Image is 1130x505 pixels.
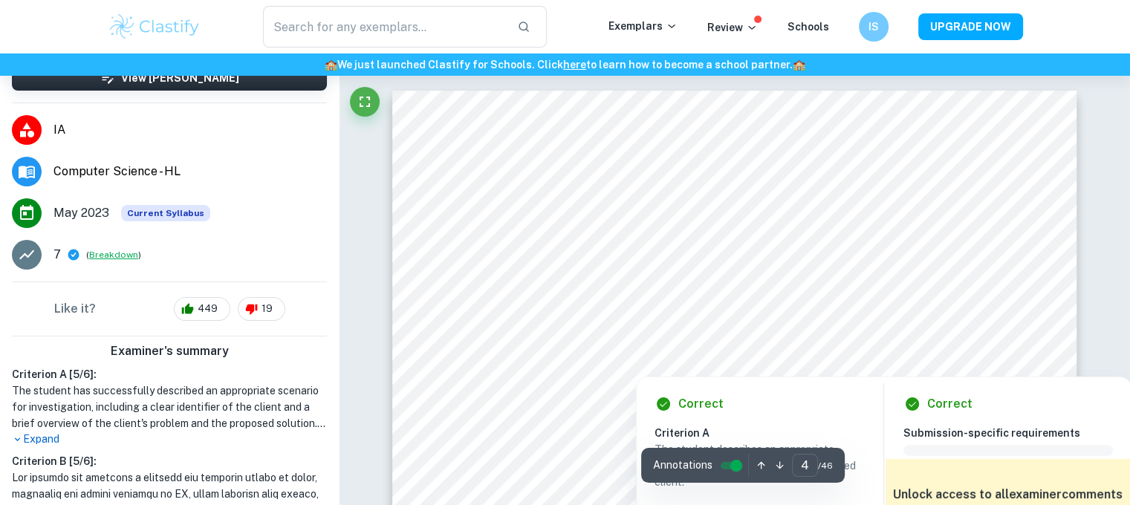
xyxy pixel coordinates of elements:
span: 🏫 [325,59,337,71]
button: Fullscreen [350,87,380,117]
a: Schools [788,21,829,33]
span: / 46 [818,459,833,472]
span: IA [53,121,327,139]
h6: Criterion B [ 5 / 6 ]: [12,453,327,469]
button: UPGRADE NOW [918,13,1023,40]
p: Exemplars [608,18,678,34]
h6: Criterion A [655,425,876,441]
span: 19 [253,302,281,316]
h6: IS [865,19,882,35]
p: The student describes an appropriate scenario for investigation for an identified client. [655,441,864,490]
button: View [PERSON_NAME] [12,65,327,91]
h6: Correct [678,395,724,413]
span: May 2023 [53,204,109,222]
h6: Like it? [54,300,96,318]
span: ( ) [86,248,141,262]
a: here [563,59,586,71]
img: Clastify logo [108,12,202,42]
h6: Criterion A [ 5 / 6 ]: [12,366,327,382]
p: 7 [53,246,61,264]
h6: Correct [927,395,972,413]
h6: Submission-specific requirements [903,425,1125,441]
span: Annotations [653,457,712,473]
span: 449 [189,302,226,316]
input: Search for any exemplars... [263,6,506,48]
button: Breakdown [89,248,138,261]
div: 19 [238,297,285,321]
span: Computer Science - HL [53,163,327,180]
div: This exemplar is based on the current syllabus. Feel free to refer to it for inspiration/ideas wh... [121,205,210,221]
div: 449 [174,297,230,321]
h6: We just launched Clastify for Schools. Click to learn how to become a school partner. [3,56,1127,73]
span: Current Syllabus [121,205,210,221]
h6: View [PERSON_NAME] [121,70,239,86]
h6: Examiner's summary [6,342,333,360]
p: Expand [12,431,327,447]
h1: The student has successfully described an appropriate scenario for investigation, including a cle... [12,382,327,431]
p: Review [707,19,758,36]
span: 🏫 [793,59,805,71]
button: IS [859,12,889,42]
